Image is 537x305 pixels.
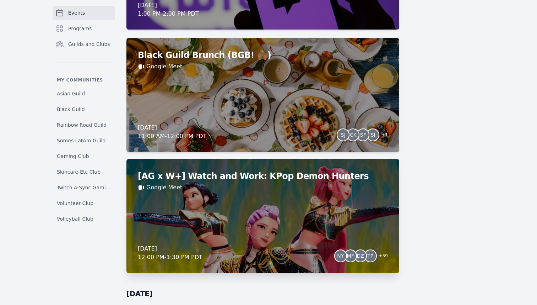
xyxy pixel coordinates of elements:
a: Volunteer Club [53,197,115,210]
div: [DATE] 11:00 AM - 12:00 PM PDT [138,123,206,141]
a: [AG x W+] Watch and Work: KPop Demon HuntersGoogle Meet[DATE]12:00 PM-1:30 PM PDTNYMFDZTP+59 [126,159,399,273]
span: Black Guild [57,106,85,113]
span: CK [350,132,357,137]
span: + 1 [377,131,388,141]
a: Gaming Club [53,150,115,163]
a: Programs [53,21,115,36]
span: + 59 [375,252,388,262]
span: Gaming Club [57,153,89,160]
h2: Black Guild Brunch (BGB! 🙌🏾) [138,49,388,61]
a: Guilds and Clubs [53,37,115,51]
span: Twitch A-Sync Gaming (TAG) Club [57,184,111,191]
nav: Sidebar [53,6,115,225]
span: DZ [357,253,364,258]
h2: [DATE] [126,289,399,299]
a: Rainbow Road Guild [53,119,115,131]
span: Programs [68,25,92,32]
span: Skincare-Etc Club [57,168,101,175]
span: Events [68,9,85,16]
span: Somos LatAm Guild [57,137,105,144]
span: SI [371,132,375,137]
span: Asian Guild [57,90,85,97]
a: Black Guild Brunch (BGB! 🙌🏾)Google Meet[DATE]11:00 AM-12:00 PM PDTSJCKSFSI+1 [126,38,399,152]
span: Volunteer Club [57,200,93,207]
div: [DATE] 12:00 PM - 1:30 PM PDT [138,244,202,262]
a: Google Meet [146,183,182,192]
a: Volleyball Club [53,212,115,225]
a: Asian Guild [53,87,115,100]
h2: [AG x W+] Watch and Work: KPop Demon Hunters [138,170,388,182]
span: MF [347,253,354,258]
span: NY [337,253,344,258]
span: SJ [341,132,346,137]
a: Black Guild [53,103,115,116]
span: Rainbow Road Guild [57,121,107,128]
span: TP [367,253,373,258]
span: Guilds and Clubs [68,41,110,48]
a: Events [53,6,115,20]
p: My communities [53,77,115,83]
a: Twitch A-Sync Gaming (TAG) Club [53,181,115,194]
a: Skincare-Etc Club [53,165,115,178]
span: Volleyball Club [57,215,93,222]
div: [DATE] 1:00 PM - 2:00 PM PDT [138,1,199,18]
a: Somos LatAm Guild [53,134,115,147]
span: SF [360,132,366,137]
a: Google Meet [146,62,182,71]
